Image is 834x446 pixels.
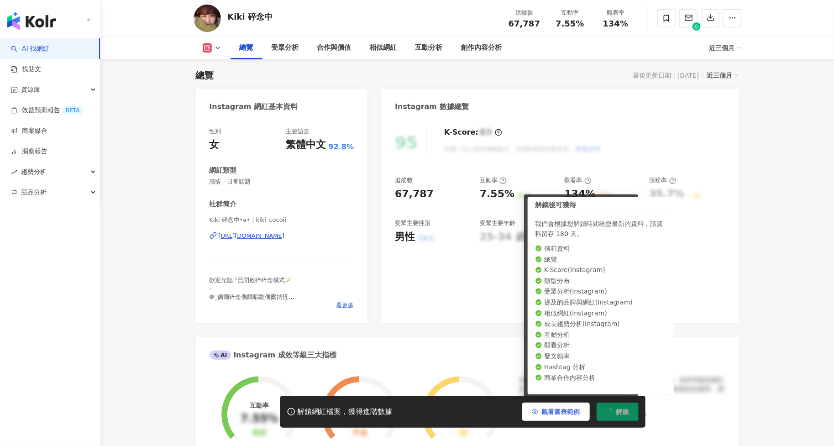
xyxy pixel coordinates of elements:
div: 合作與價值 [317,42,351,53]
div: 一般 [453,429,467,437]
a: 洞察報告 [11,147,47,156]
div: 繁體中文 [286,138,326,152]
li: 相似網紅 ( Instagram ) [535,309,666,318]
div: 創作內容分析 [461,42,502,53]
div: 解鎖後可獲得 [528,197,674,213]
div: 互動分析 [415,42,443,53]
a: 商案媒合 [11,126,47,136]
img: KOL Avatar [194,5,221,32]
div: 相似網紅 [370,42,397,53]
span: 67,787 [509,19,540,28]
li: 互動分析 [535,331,666,340]
li: 提及的品牌與網紅 ( Instagram ) [535,298,666,307]
div: 性別 [210,127,221,136]
div: 134% [565,187,596,201]
button: 解鎖 [597,403,639,421]
a: searchAI 找網紅 [11,44,49,53]
div: 觀看率 [565,176,592,184]
div: K-Score : [444,127,502,137]
div: [URL][DOMAIN_NAME] [219,232,285,240]
div: 我們會根據您解鎖時間給您最新的資料，該資料留存 180 天。 [535,219,666,239]
a: [URL][DOMAIN_NAME] [210,232,354,240]
span: 92.8% [329,142,354,152]
div: 總覽 [240,42,253,53]
span: 歡迎光臨.ᐟ已開啟碎碎念模式🪄 ⋅ ❁¨̮偶爾碎念偶爾唱歌偶爾搞怪 ❁¨̮逗你們開心也逗我自己開心 ♡ 所有社群平台都在這裡 ↓🔗 -合作DM email ✉️ 📪[EMAIL_ADDRESS]... [210,277,320,333]
span: 看更多 [336,301,354,310]
span: 134% [603,19,629,28]
img: logo [7,12,56,30]
span: 7.55% [556,19,584,28]
span: loading [605,408,613,416]
div: 67,787 [395,187,434,201]
div: 互動率 [553,8,587,17]
div: 解鎖網紅檔案，獲得進階數據 [298,407,393,417]
div: 追蹤數 [507,8,542,17]
div: 主要語言 [286,127,310,136]
div: Kiki 碎念中 [228,11,273,22]
span: 趨勢分析 [21,162,47,182]
div: 網紅類型 [210,166,237,175]
div: Instagram 成效等級三大指標 [210,350,336,360]
a: 找貼文 [11,65,41,74]
li: Hashtag 分析 [535,363,666,372]
span: 感情 · 日常話題 [210,178,354,186]
li: 成長趨勢分析 ( Instagram ) [535,320,666,329]
div: 受眾主要性別 [395,219,430,227]
div: 最後更新日期：[DATE] [633,72,699,79]
a: 效益預測報告BETA [11,106,83,115]
li: 商業合作內容分析 [535,373,666,383]
div: 觀看率 [598,8,633,17]
span: 資源庫 [21,79,40,100]
div: 受眾主要年齡 [480,219,515,227]
li: K-Score ( Instagram ) [535,266,666,275]
div: 總覽 [196,69,214,82]
span: 解鎖 [616,408,629,415]
button: 觀看圖表範例 [522,403,590,421]
div: Instagram 數據總覽 [395,102,469,112]
span: 觀看圖表範例 [542,408,580,415]
div: 良好 [252,429,267,437]
li: 發文頻率 [535,352,666,361]
div: 該網紅的互動率和漲粉率都不錯，唯獨觀看率比較普通，為同等級的網紅的中低等級，效果不一定會好，但仍然建議可以發包開箱類型的案型，應該會比較有成效！ [520,376,725,403]
li: 信箱資料 [535,244,666,253]
div: 互動率 [480,176,507,184]
div: 7.55% [480,187,514,201]
div: 不佳 [353,429,367,437]
li: 觀看分析 [535,341,666,351]
div: 社群簡介 [210,199,237,209]
span: Kiki 碎念中•ө• | kiki_cocoii [210,216,354,224]
div: 近三個月 [709,41,741,55]
li: 受眾分析 ( Instagram ) [535,288,666,297]
div: 近三個月 [707,69,739,81]
li: 總覽 [535,255,666,264]
span: 競品分析 [21,182,47,203]
li: 類型分布 [535,277,666,286]
span: rise [11,169,17,175]
div: 受眾分析 [272,42,299,53]
div: 男性 [395,230,415,244]
div: 追蹤數 [395,176,413,184]
div: AI [210,351,231,360]
div: Instagram 網紅基本資料 [210,102,298,112]
div: 女 [210,138,220,152]
div: 漲粉率 [650,176,677,184]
